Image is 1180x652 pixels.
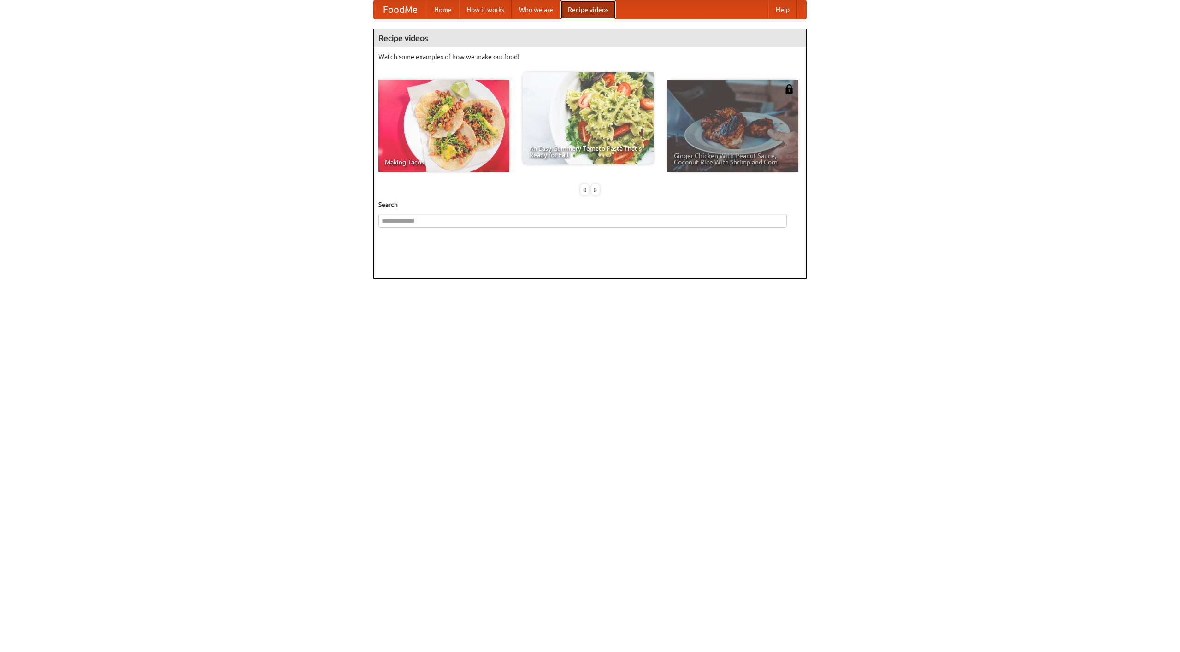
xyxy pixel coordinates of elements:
img: 483408.png [785,84,794,94]
h5: Search [378,200,802,209]
a: FoodMe [374,0,427,19]
span: An Easy, Summery Tomato Pasta That's Ready for Fall [529,145,647,158]
a: An Easy, Summery Tomato Pasta That's Ready for Fall [523,72,654,164]
a: Who we are [512,0,560,19]
a: How it works [459,0,512,19]
div: » [591,184,600,195]
a: Help [768,0,797,19]
span: Making Tacos [385,159,503,165]
h4: Recipe videos [374,29,806,47]
a: Making Tacos [378,80,509,172]
a: Recipe videos [560,0,616,19]
p: Watch some examples of how we make our food! [378,52,802,61]
div: « [580,184,589,195]
a: Home [427,0,459,19]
